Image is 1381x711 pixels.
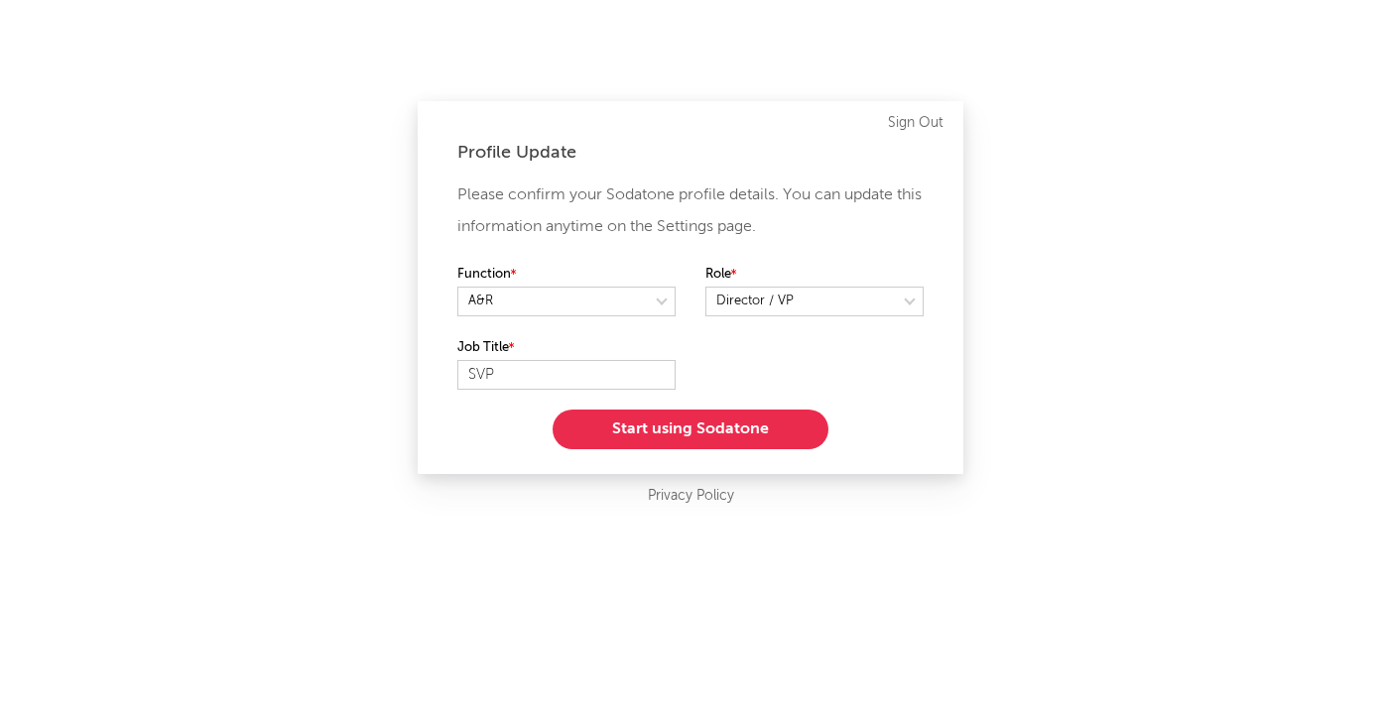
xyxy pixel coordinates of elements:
[888,111,943,135] a: Sign Out
[705,263,924,287] label: Role
[457,263,676,287] label: Function
[553,410,828,449] button: Start using Sodatone
[457,336,676,360] label: Job Title
[648,484,734,509] a: Privacy Policy
[457,141,924,165] div: Profile Update
[457,179,924,243] p: Please confirm your Sodatone profile details. You can update this information anytime on the Sett...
